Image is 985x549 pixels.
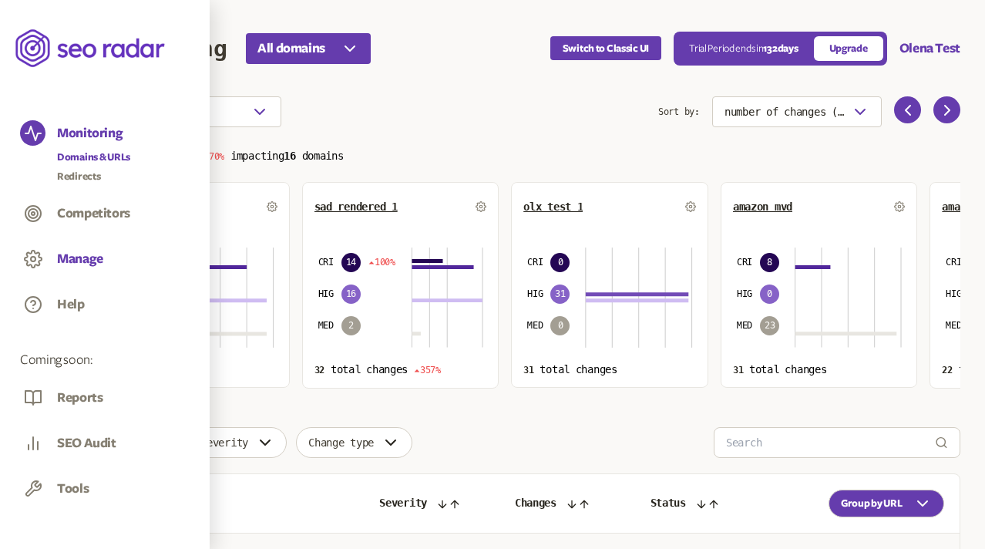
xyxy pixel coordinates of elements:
[57,150,130,165] a: Domains & URLs
[760,316,779,335] span: 23
[57,205,130,222] button: Competitors
[257,39,325,58] span: All domains
[737,319,752,332] span: MED
[841,497,903,510] span: Group by URL
[550,36,661,60] button: Switch to Classic UI
[946,256,961,268] span: CRI
[318,256,334,268] span: CRI
[733,365,744,376] span: 31
[726,428,935,457] input: Search
[523,200,583,213] button: olx test 1
[527,319,543,332] span: MED
[946,319,961,332] span: MED
[314,365,325,376] span: 32
[20,352,190,369] span: Coming soon:
[689,42,798,55] p: Trial Period ends in
[733,363,906,376] p: total changes
[550,253,570,272] span: 0
[57,125,123,142] button: Monitoring
[635,474,793,534] th: Status
[57,169,130,184] a: Redirects
[341,285,361,304] span: 16
[414,365,441,376] span: 357%
[296,427,412,458] button: Change type
[57,296,85,313] button: Help
[284,150,295,162] span: 16
[946,288,961,300] span: HIG
[314,363,487,376] p: total changes
[364,474,499,534] th: Severity
[942,365,953,376] span: 22
[829,490,944,517] button: Group by URL
[314,200,398,213] button: sad rendered 1
[20,200,190,230] a: Competitors
[733,200,792,213] button: amazon mvd
[523,363,696,376] p: total changes
[368,256,395,268] span: 100%
[763,43,798,54] span: 132 days
[737,288,752,300] span: HIG
[550,285,570,304] span: 31
[712,96,882,127] button: number of changes (high-low)
[92,146,960,163] p: Total changes impacting domains
[523,365,534,376] span: 31
[203,151,224,162] span: 70%
[737,256,752,268] span: CRI
[93,474,364,534] th: Target URL
[318,319,334,332] span: MED
[200,436,248,449] span: Severity
[550,316,570,335] span: 0
[318,288,334,300] span: HIG
[308,436,374,449] span: Change type
[246,33,371,64] button: All domains
[499,474,635,534] th: Changes
[188,427,287,458] button: Severity
[899,39,960,58] button: Olena Test
[814,36,883,61] a: Upgrade
[341,316,361,335] span: 2
[57,251,103,268] button: Manage
[527,256,543,268] span: CRI
[658,96,700,127] span: Sort by:
[341,253,361,272] span: 14
[760,253,779,272] span: 8
[527,288,543,300] span: HIG
[724,106,845,118] span: number of changes (high-low)
[760,285,779,304] span: 0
